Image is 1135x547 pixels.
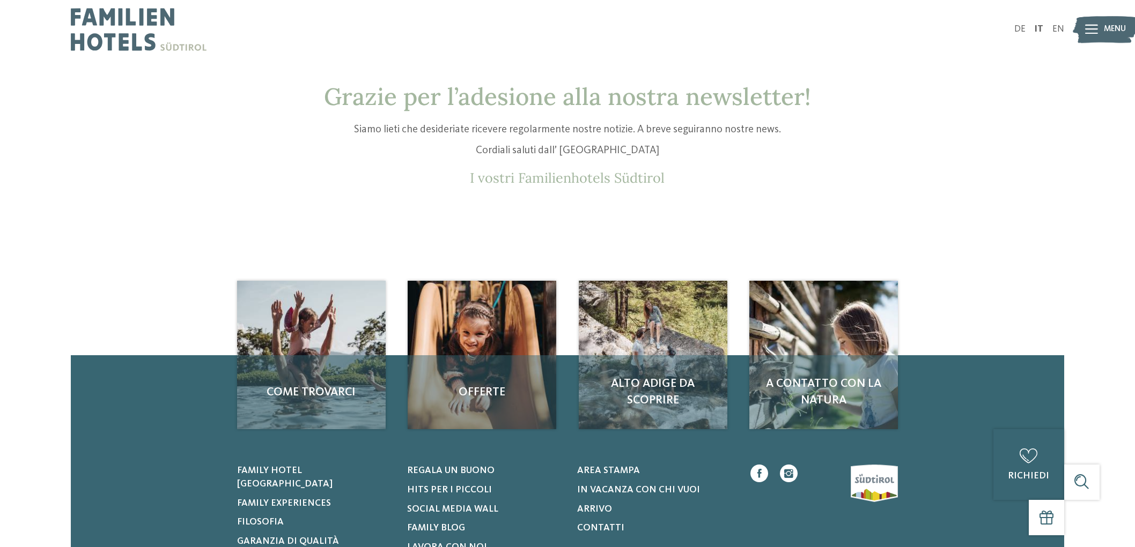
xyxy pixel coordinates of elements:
a: Hits per i piccoli [407,484,563,497]
span: Filosofia [237,518,284,527]
p: Siamo lieti che desideriate ricevere regolarmente nostre notizie. A breve seguiranno nostre news. [287,123,848,138]
span: richiedi [1008,471,1049,481]
a: Arrivo [577,503,733,516]
span: A contatto con la natura [761,376,886,409]
span: Alto Adige da scoprire [591,376,716,409]
a: Regala un buono [407,464,563,478]
img: Newsletter [579,281,727,429]
img: Newsletter [408,281,556,429]
span: Arrivo [577,505,612,514]
a: Newsletter Alto Adige da scoprire [579,281,727,429]
a: Newsletter A contatto con la natura [749,281,898,429]
span: Social Media Wall [407,505,498,514]
p: Cordiali saluti dall’ [GEOGRAPHIC_DATA] [287,144,848,159]
a: In vacanza con chi vuoi [577,484,733,497]
span: Come trovarci [249,384,374,401]
img: Newsletter [237,281,386,429]
span: Family hotel [GEOGRAPHIC_DATA] [237,466,333,489]
a: Filosofia [237,516,393,529]
a: EN [1052,25,1064,34]
p: I vostri Familienhotels Südtirol [287,170,848,186]
span: In vacanza con chi vuoi [577,485,700,494]
a: Family Blog [407,522,563,535]
span: Regala un buono [407,466,495,475]
span: Family Blog [407,523,465,533]
span: Area stampa [577,466,640,475]
a: DE [1014,25,1026,34]
span: Menu [1104,24,1126,35]
a: Contatti [577,522,733,535]
a: Family experiences [237,497,393,511]
span: Family experiences [237,499,331,508]
a: Newsletter Offerte [408,281,556,429]
a: richiedi [993,429,1064,500]
a: Social Media Wall [407,503,563,516]
a: IT [1034,25,1043,34]
span: Garanzia di qualità [237,537,339,546]
img: Newsletter [749,281,898,429]
a: Newsletter Come trovarci [237,281,386,429]
span: Grazie per l’adesione alla nostra newsletter! [324,81,811,111]
a: Family hotel [GEOGRAPHIC_DATA] [237,464,393,491]
span: Offerte [419,384,544,401]
span: Hits per i piccoli [407,485,492,494]
a: Area stampa [577,464,733,478]
span: Contatti [577,523,624,533]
